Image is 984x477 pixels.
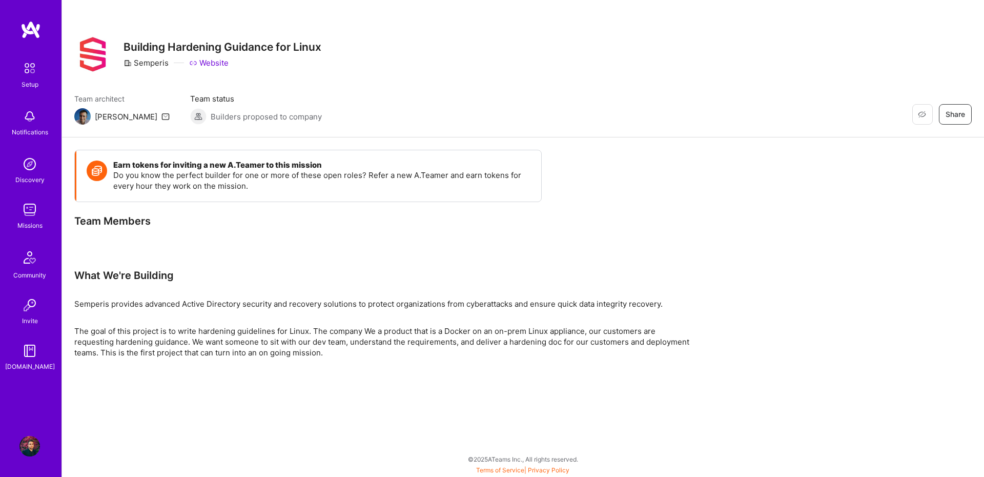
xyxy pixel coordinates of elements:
[13,270,46,281] div: Community
[190,108,207,125] img: Builders proposed to company
[113,161,531,170] h4: Earn tokens for inviting a new A.Teamer to this mission
[124,59,132,67] i: icon CompanyGray
[74,108,91,125] img: Team Architect
[19,341,40,361] img: guide book
[528,466,569,474] a: Privacy Policy
[476,466,524,474] a: Terms of Service
[15,174,45,185] div: Discovery
[22,315,38,326] div: Invite
[22,79,38,90] div: Setup
[74,326,689,358] p: The goal of this project is to write hardening guidelines for Linux. The company We a product tha...
[19,154,40,174] img: discovery
[17,436,43,456] a: User Avatar
[74,299,689,309] div: Semperis provides advanced Active Directory security and recovery solutions to protect organizati...
[74,269,689,282] div: What We're Building
[74,93,170,104] span: Team architect
[19,106,40,127] img: bell
[946,109,965,120] span: Share
[17,245,42,270] img: Community
[17,220,43,231] div: Missions
[124,57,169,68] div: Semperis
[161,112,170,121] i: icon Mail
[5,361,55,372] div: [DOMAIN_NAME]
[95,111,157,122] div: [PERSON_NAME]
[19,295,40,315] img: Invite
[74,214,542,228] div: Team Members
[20,21,41,39] img: logo
[189,57,229,68] a: Website
[74,36,111,73] img: Company Logo
[939,104,972,125] button: Share
[113,170,531,191] p: Do you know the perfect builder for one or more of these open roles? Refer a new A.Teamer and ear...
[12,127,48,137] div: Notifications
[211,111,322,122] span: Builders proposed to company
[918,110,926,118] i: icon EyeClosed
[19,436,40,456] img: User Avatar
[190,93,322,104] span: Team status
[19,57,40,79] img: setup
[87,161,107,181] img: Token icon
[61,446,984,472] div: © 2025 ATeams Inc., All rights reserved.
[19,200,40,220] img: teamwork
[476,466,569,474] span: |
[124,41,321,53] h3: Building Hardening Guidance for Linux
